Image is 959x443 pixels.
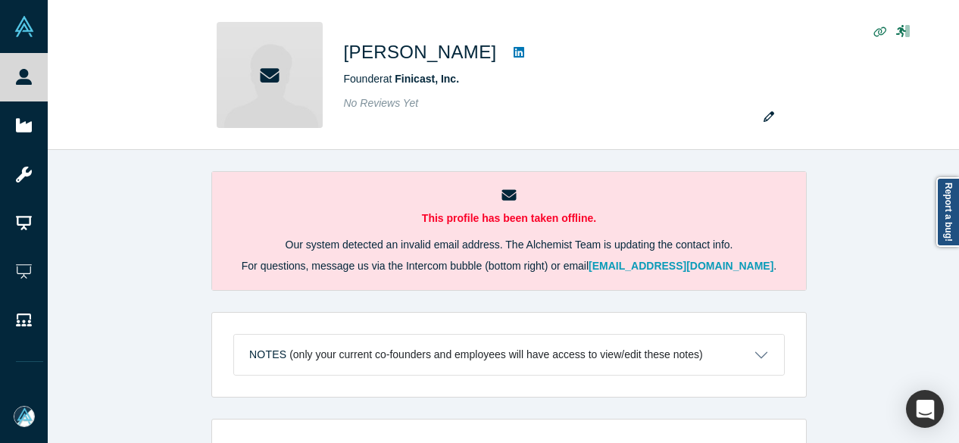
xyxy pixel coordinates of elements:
[249,347,286,363] h3: Notes
[289,348,703,361] p: (only your current co-founders and employees will have access to view/edit these notes)
[395,73,459,85] a: Finicast, Inc.
[936,177,959,247] a: Report a bug!
[344,39,497,66] h1: [PERSON_NAME]
[233,211,785,226] p: This profile has been taken offline.
[344,97,419,109] span: No Reviews Yet
[589,260,773,272] a: [EMAIL_ADDRESS][DOMAIN_NAME]
[233,237,785,253] p: Our system detected an invalid email address. The Alchemist Team is updating the contact info.
[233,258,785,274] p: For questions, message us via the Intercom bubble (bottom right) or email .
[234,335,784,375] button: Notes (only your current co-founders and employees will have access to view/edit these notes)
[344,73,460,85] span: Founder at
[14,406,35,427] img: Mia Scott's Account
[14,16,35,37] img: Alchemist Vault Logo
